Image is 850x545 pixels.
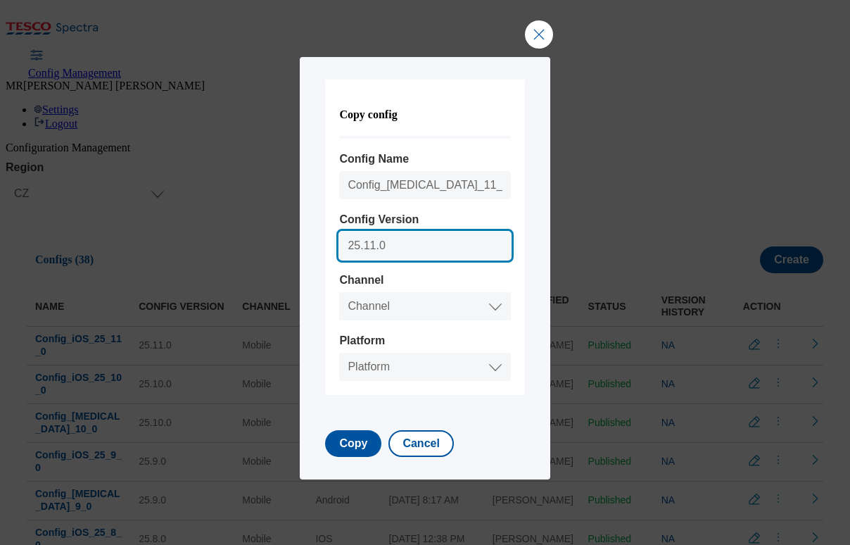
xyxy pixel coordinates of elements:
[339,334,510,347] label: Platform
[300,57,550,480] div: Modal
[339,153,510,165] label: Config Name
[325,430,381,457] button: Copy
[339,274,510,287] label: Channel
[339,213,510,226] label: Config Version
[388,430,453,457] button: Cancel
[339,108,510,121] h4: Copy config
[525,20,553,49] button: Close Modal
[339,232,510,260] input: Enter config version
[339,171,510,199] input: Enter config name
